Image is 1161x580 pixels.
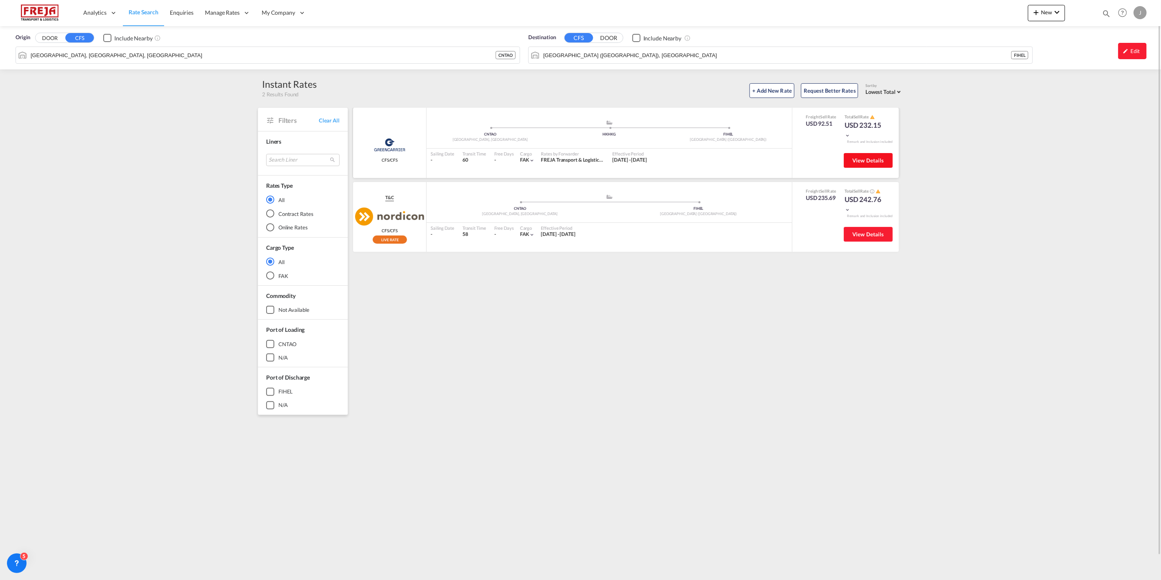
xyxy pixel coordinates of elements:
span: FAK [520,231,529,237]
md-input-container: Helsingfors (Helsinki), FIHEL [529,47,1032,63]
button: DOOR [594,33,623,43]
div: - [494,157,496,164]
div: Rates Type [266,182,293,190]
img: Greencarrier Consolidators [371,135,408,155]
div: N/A [278,354,288,361]
span: [DATE] - [DATE] [612,157,647,163]
div: Effective Period [612,151,647,157]
span: Port of Loading [266,326,305,333]
div: Sort by [865,83,903,89]
md-input-container: Qingdao, SD, CNTAO [16,47,520,63]
img: 586607c025bf11f083711d99603023e7.png [12,4,67,22]
div: Sailing Date [431,225,454,231]
div: icon-magnify [1102,9,1111,21]
button: icon-alert [875,188,881,194]
div: Instant Rates [262,78,317,91]
div: Cargo Type [266,244,294,252]
div: 58 [463,231,486,238]
div: CNTAO [431,132,550,137]
span: View Details [852,157,884,164]
span: T&C [385,194,394,201]
md-icon: assets/icons/custom/ship-fill.svg [605,120,614,124]
div: Remark and Inclusion included [841,140,899,144]
div: Remark and Inclusion included [841,214,899,218]
md-radio-button: FAK [266,271,340,280]
span: Manage Rates [205,9,240,17]
div: Free Days [494,225,514,231]
div: Rollable available [373,236,407,244]
div: [GEOGRAPHIC_DATA] ([GEOGRAPHIC_DATA]) [609,211,788,217]
span: Rate Search [129,9,158,16]
div: FREJA Transport & Logistics Holding A/S [541,157,604,164]
md-checkbox: CNTAO [266,340,340,348]
span: Commodity [266,292,296,299]
md-icon: icon-chevron-down [529,232,535,238]
div: Transit Time [463,225,486,231]
md-radio-button: Online Rates [266,223,340,231]
div: CNTAO [278,340,297,348]
input: Search by Port [543,49,1011,61]
span: View Details [852,231,884,238]
span: Lowest Total [865,89,896,95]
span: Filters [278,116,319,125]
div: USD 232.15 [845,120,885,140]
div: Freight Rate [806,188,836,194]
md-icon: icon-chevron-down [845,133,850,138]
span: [DATE] - [DATE] [541,231,576,237]
div: J [1134,6,1147,19]
span: Port of Discharge [266,374,310,381]
div: Cargo [520,225,535,231]
div: Transit Time [463,151,486,157]
span: Enquiries [170,9,193,16]
span: 2 Results Found [262,91,299,98]
span: Origin [16,33,30,42]
div: [GEOGRAPHIC_DATA] ([GEOGRAPHIC_DATA]) [669,137,788,142]
div: Rates by Forwarder [541,151,604,157]
div: FIHEL [669,132,788,137]
md-checkbox: FIHEL [266,388,340,396]
button: icon-alert [870,114,875,120]
md-icon: icon-chevron-down [529,158,535,163]
div: CNTAO [496,51,516,59]
img: Nordicon [355,207,424,226]
span: New [1031,9,1062,16]
span: CFS/CFS [382,157,398,163]
span: CFS/CFS [382,228,398,233]
button: DOOR [36,33,64,43]
div: CNTAO [431,206,609,211]
button: View Details [844,153,893,168]
div: 15 Sep 2025 - 30 Sep 2025 [612,157,647,164]
div: - [431,231,454,238]
div: FIHEL [1011,51,1028,59]
md-radio-button: All [266,196,340,204]
md-radio-button: Contract Rates [266,209,340,218]
div: USD 92.51 [806,120,836,128]
span: Clear All [319,117,340,124]
span: Sell [854,189,861,193]
button: CFS [65,33,94,42]
md-icon: icon-magnify [1102,9,1111,18]
md-checkbox: N/A [266,401,340,409]
div: Total Rate [845,188,885,195]
div: USD 235.69 [806,194,836,202]
md-checkbox: Checkbox No Ink [632,33,682,42]
span: FREJA Transport & Logistics Holding A/S [541,157,627,163]
button: icon-plus 400-fgNewicon-chevron-down [1028,5,1065,21]
div: N/A [278,401,288,409]
span: Destination [528,33,556,42]
div: - [431,157,454,164]
div: Sailing Date [431,151,454,157]
span: Sell [820,189,827,193]
md-icon: icon-pencil [1123,48,1129,54]
div: icon-pencilEdit [1118,43,1147,59]
div: - [494,231,496,238]
div: not available [278,306,309,313]
md-icon: icon-chevron-down [845,207,850,213]
div: 60 [463,157,486,164]
div: Cargo [520,151,535,157]
div: Include Nearby [114,34,153,42]
span: Sell [854,114,861,119]
span: FAK [520,157,529,163]
md-icon: icon-chevron-down [1052,7,1062,17]
md-icon: Unchecked: Ignores neighbouring ports when fetching rates.Checked : Includes neighbouring ports w... [154,35,161,41]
